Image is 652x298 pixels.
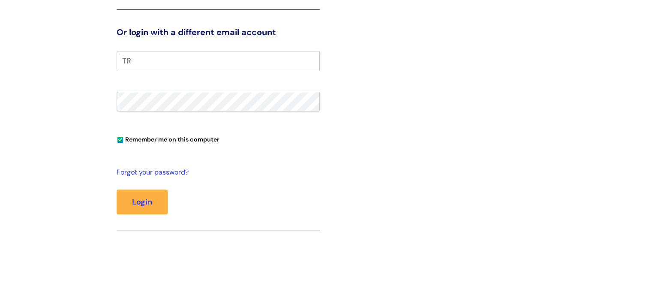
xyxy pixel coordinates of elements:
a: Forgot your password? [117,166,315,179]
label: Remember me on this computer [117,134,219,143]
div: You can uncheck this option if you're logging in from a shared device [117,132,320,146]
input: Remember me on this computer [117,137,123,143]
input: Your e-mail address [117,51,320,71]
h3: Or login with a different email account [117,27,320,37]
button: Login [117,190,168,214]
